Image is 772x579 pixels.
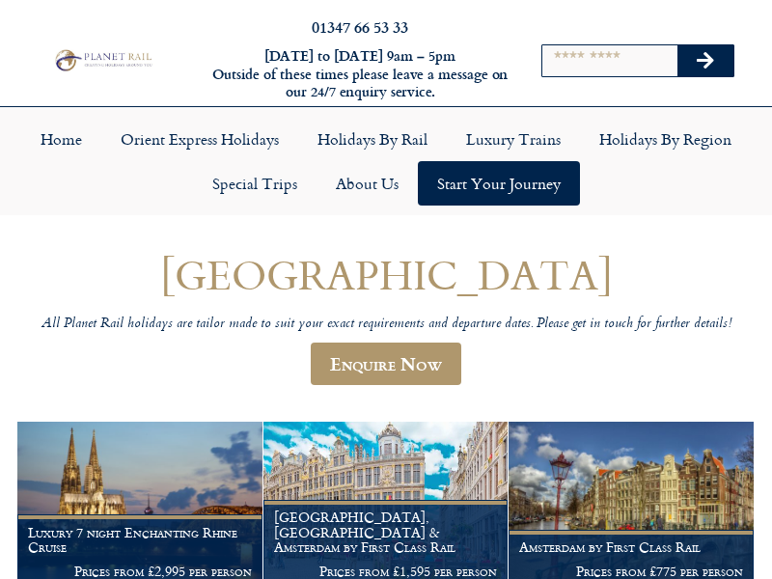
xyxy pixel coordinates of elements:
a: Holidays by Rail [298,117,447,161]
a: Home [21,117,101,161]
nav: Menu [10,117,762,206]
a: Luxury Trains [447,117,580,161]
h1: [GEOGRAPHIC_DATA] [17,252,755,297]
a: Special Trips [193,161,317,206]
a: About Us [317,161,418,206]
a: Enquire Now [311,343,461,385]
p: Prices from £775 per person [519,564,743,579]
button: Search [677,45,733,76]
p: Prices from £2,995 per person [28,564,252,579]
p: All Planet Rail holidays are tailor made to suit your exact requirements and departure dates. Ple... [17,316,755,334]
img: Planet Rail Train Holidays Logo [51,47,154,72]
a: 01347 66 53 33 [312,15,408,38]
h1: [GEOGRAPHIC_DATA], [GEOGRAPHIC_DATA] & Amsterdam by First Class Rail [274,510,498,555]
h6: [DATE] to [DATE] 9am – 5pm Outside of these times please leave a message on our 24/7 enquiry serv... [210,47,510,101]
p: Prices from £1,595 per person [274,564,498,579]
h1: Amsterdam by First Class Rail [519,539,743,555]
a: Start your Journey [418,161,580,206]
h1: Luxury 7 night Enchanting Rhine Cruise [28,525,252,556]
a: Holidays by Region [580,117,751,161]
a: Orient Express Holidays [101,117,298,161]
